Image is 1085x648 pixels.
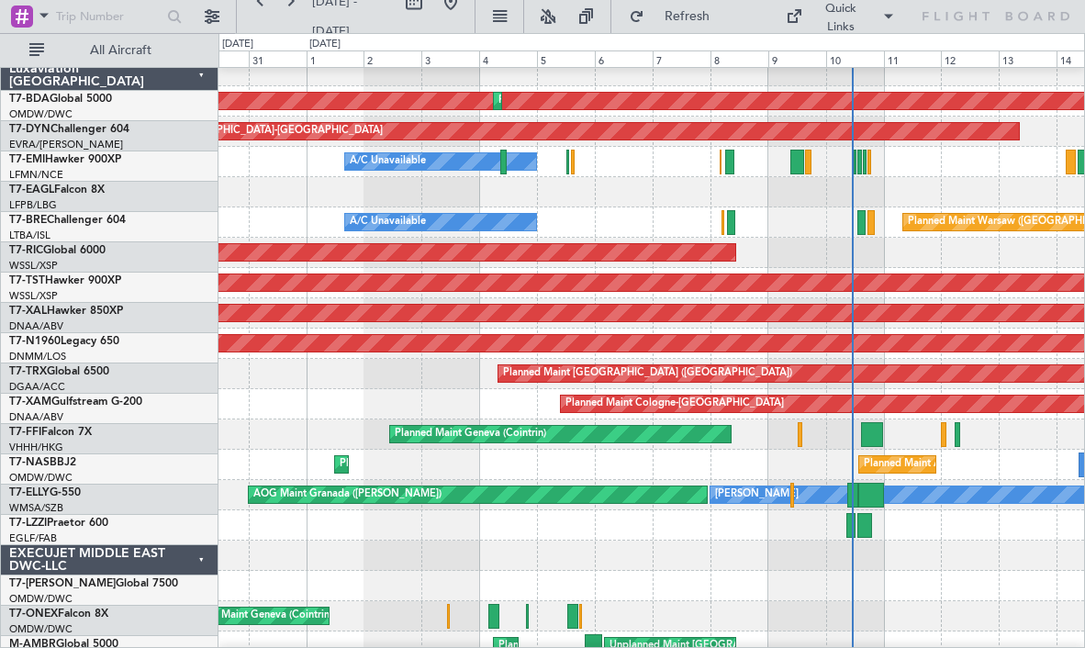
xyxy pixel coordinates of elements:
a: OMDW/DWC [9,592,73,606]
a: T7-BREChallenger 604 [9,215,126,226]
div: [PERSON_NAME] [715,481,799,508]
a: EGLF/FAB [9,531,57,545]
a: T7-NASBBJ2 [9,457,76,468]
a: T7-XAMGulfstream G-200 [9,397,142,408]
a: T7-RICGlobal 6000 [9,245,106,256]
a: DNAA/ABV [9,410,63,424]
span: T7-TST [9,275,45,286]
a: T7-ONEXFalcon 8X [9,609,108,620]
a: EVRA/[PERSON_NAME] [9,138,123,151]
a: T7-N1960Legacy 650 [9,336,119,347]
span: T7-FFI [9,427,41,438]
div: 12 [941,50,999,67]
a: T7-FFIFalcon 7X [9,427,92,438]
span: T7-BDA [9,94,50,105]
span: T7-EMI [9,154,45,165]
div: 30 [191,50,249,67]
div: 4 [479,50,537,67]
a: T7-[PERSON_NAME]Global 7500 [9,578,178,589]
span: T7-DYN [9,124,50,135]
div: Planned Maint Abuja ([PERSON_NAME] Intl) [340,451,546,478]
div: 8 [710,50,768,67]
div: Planned Maint [GEOGRAPHIC_DATA]-[GEOGRAPHIC_DATA] [99,117,383,145]
a: T7-LZZIPraetor 600 [9,518,108,529]
input: Trip Number [56,3,162,30]
span: T7-EAGL [9,184,54,196]
a: T7-EAGLFalcon 8X [9,184,105,196]
a: T7-BDAGlobal 5000 [9,94,112,105]
span: T7-RIC [9,245,43,256]
a: WMSA/SZB [9,501,63,515]
span: Refresh [648,10,725,23]
div: Planned Maint Abuja ([PERSON_NAME] Intl) [864,451,1070,478]
a: T7-XALHawker 850XP [9,306,123,317]
div: 2 [364,50,421,67]
span: T7-ELLY [9,487,50,498]
span: T7-ONEX [9,609,58,620]
div: Planned Maint Cologne-[GEOGRAPHIC_DATA] [565,390,784,418]
div: 7 [653,50,710,67]
span: T7-NAS [9,457,50,468]
a: DNMM/LOS [9,350,66,363]
span: T7-TRX [9,366,47,377]
a: T7-TRXGlobal 6500 [9,366,109,377]
div: 13 [999,50,1057,67]
a: T7-ELLYG-550 [9,487,81,498]
a: LFMN/NCE [9,168,63,182]
div: AOG Maint Granada ([PERSON_NAME]) [253,481,442,508]
div: Planned Maint Geneva (Cointrin) [395,420,546,448]
button: All Aircraft [20,36,199,65]
div: 6 [595,50,653,67]
div: A/C Unavailable [350,148,426,175]
a: OMDW/DWC [9,622,73,636]
a: OMDW/DWC [9,107,73,121]
div: 9 [768,50,826,67]
a: T7-DYNChallenger 604 [9,124,129,135]
button: Refresh [621,2,731,31]
a: OMDW/DWC [9,471,73,485]
div: 5 [537,50,595,67]
div: A/C Unavailable [350,208,426,236]
button: Quick Links [777,2,904,31]
a: LTBA/ISL [9,229,50,242]
div: [DATE] [309,37,341,52]
div: 11 [884,50,942,67]
div: 1 [307,50,364,67]
div: Planned Maint Dubai (Al Maktoum Intl) [498,87,679,115]
div: Planned Maint [GEOGRAPHIC_DATA] ([GEOGRAPHIC_DATA]) [503,360,792,387]
a: WSSL/XSP [9,289,58,303]
div: 10 [826,50,884,67]
div: [DATE] [222,37,253,52]
a: VHHH/HKG [9,441,63,454]
span: All Aircraft [48,44,194,57]
a: DNAA/ABV [9,319,63,333]
span: T7-XAM [9,397,51,408]
a: DGAA/ACC [9,380,65,394]
div: Planned Maint Geneva (Cointrin) [181,602,332,630]
span: T7-BRE [9,215,47,226]
a: T7-TSTHawker 900XP [9,275,121,286]
a: LFPB/LBG [9,198,57,212]
span: T7-XAL [9,306,47,317]
a: T7-EMIHawker 900XP [9,154,121,165]
span: T7-N1960 [9,336,61,347]
span: T7-[PERSON_NAME] [9,578,116,589]
a: WSSL/XSP [9,259,58,273]
div: 31 [249,50,307,67]
span: T7-LZZI [9,518,47,529]
div: 3 [421,50,479,67]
